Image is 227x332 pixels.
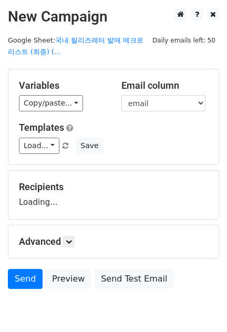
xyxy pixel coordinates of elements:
[8,269,43,289] a: Send
[121,80,208,91] h5: Email column
[76,138,103,154] button: Save
[8,8,219,26] h2: New Campaign
[8,36,143,56] a: 국내 릴리즈레터 발매 메크로 리스트 (최종) (...
[149,36,219,44] a: Daily emails left: 50
[19,122,64,133] a: Templates
[19,181,208,193] h5: Recipients
[19,138,59,154] a: Load...
[19,181,208,209] div: Loading...
[45,269,91,289] a: Preview
[19,80,106,91] h5: Variables
[19,95,83,111] a: Copy/paste...
[149,35,219,46] span: Daily emails left: 50
[94,269,174,289] a: Send Test Email
[8,36,143,56] small: Google Sheet:
[19,236,208,247] h5: Advanced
